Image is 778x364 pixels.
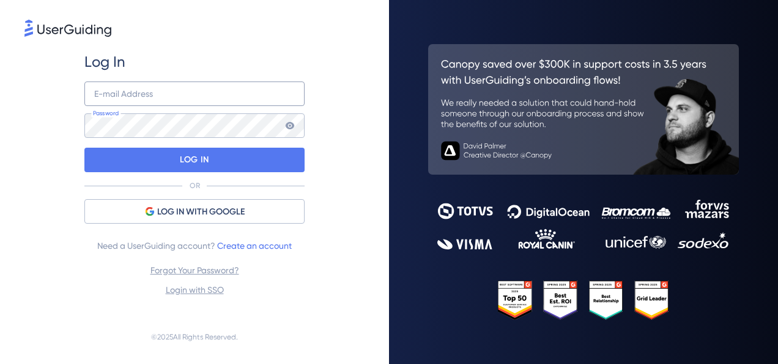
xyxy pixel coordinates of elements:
input: example@company.com [84,82,305,106]
img: 9302ce2ac39453076f5bc0f2f2ca889b.svg [437,200,730,249]
span: © 2025 All Rights Reserved. [151,330,238,344]
img: 8faab4ba6bc7696a72372aa768b0286c.svg [24,20,111,37]
a: Login with SSO [166,285,224,295]
p: OR [190,181,200,191]
span: LOG IN WITH GOOGLE [157,205,245,219]
img: 25303e33045975176eb484905ab012ff.svg [498,281,669,320]
img: 26c0aa7c25a843aed4baddd2b5e0fa68.svg [428,44,739,174]
span: Log In [84,52,125,72]
span: Need a UserGuiding account? [97,238,292,253]
a: Forgot Your Password? [150,265,239,275]
a: Create an account [217,241,292,251]
p: LOG IN [180,150,209,170]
